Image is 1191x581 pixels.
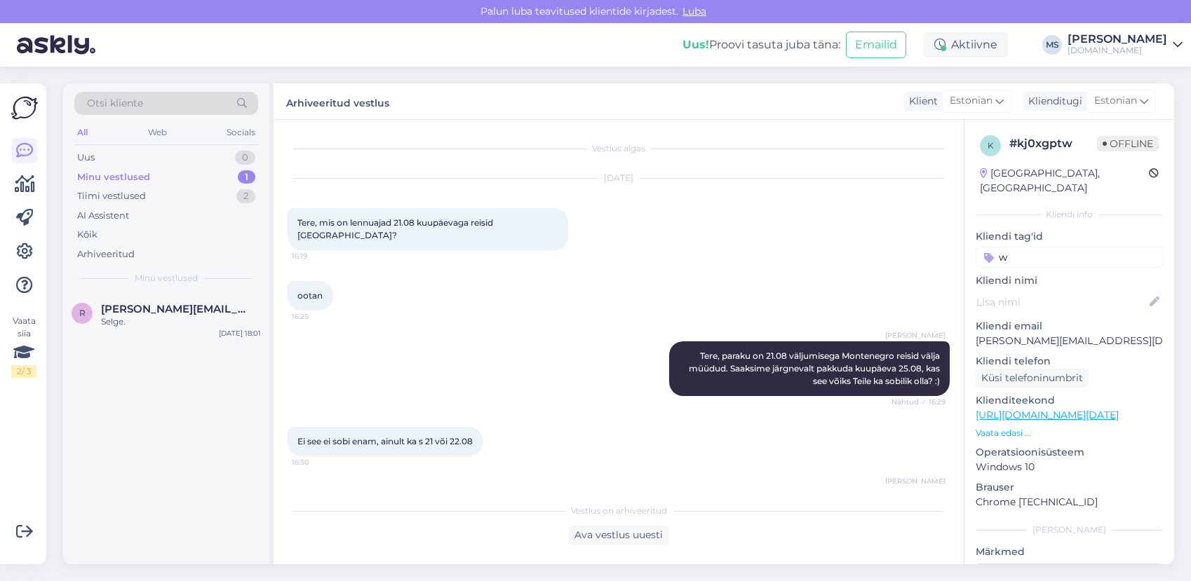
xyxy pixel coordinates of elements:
[292,251,344,261] span: 16:19
[976,524,1163,536] div: [PERSON_NAME]
[145,123,170,142] div: Web
[976,480,1163,495] p: Brauser
[11,365,36,378] div: 2 / 3
[1068,34,1183,56] a: [PERSON_NAME][DOMAIN_NAME]
[689,350,942,386] span: Tere, paraku on 21.08 väljumisega Montenegro reisid välja müüdud. Saaksime järgnevalt pakkuda kuu...
[976,460,1163,474] p: Windows 10
[219,328,261,339] div: [DATE] 18:01
[976,229,1163,244] p: Kliendi tag'id
[1023,94,1082,109] div: Klienditugi
[77,151,95,165] div: Uus
[682,36,840,53] div: Proovi tasuta juba täna:
[846,32,906,58] button: Emailid
[297,436,473,446] span: Ei see ei sobi enam, ainult ka s 21 või 22.08
[236,189,255,203] div: 2
[79,308,86,318] span: r
[571,505,667,517] span: Vestlus on arhiveeritud
[77,189,146,203] div: Tiimi vestlused
[288,172,950,184] div: [DATE]
[976,445,1163,460] p: Operatsioonisüsteem
[923,32,1009,57] div: Aktiivne
[988,140,994,151] span: k
[569,526,668,545] div: Ava vestlus uuesti
[976,294,1147,310] input: Lisa nimi
[891,397,946,407] span: Nähtud ✓ 16:29
[1094,93,1137,109] span: Estonian
[101,315,261,328] div: Selge.
[1009,135,1097,152] div: # kj0xgptw
[77,247,135,261] div: Arhiveeritud
[980,166,1149,196] div: [GEOGRAPHIC_DATA], [GEOGRAPHIC_DATA]
[885,476,946,486] span: [PERSON_NAME]
[288,142,950,155] div: Vestlus algas
[950,93,992,109] span: Estonian
[87,96,143,111] span: Otsi kliente
[976,427,1163,439] p: Vaata edasi ...
[11,315,36,378] div: Vaata siia
[135,272,198,285] span: Minu vestlused
[976,495,1163,510] p: Chrome [TECHNICAL_ID]
[976,393,1163,408] p: Klienditeekond
[682,38,709,51] b: Uus!
[678,5,711,18] span: Luba
[77,228,97,242] div: Kõik
[297,217,495,240] span: Tere, mis on lennuajad 21.08 kuupäevaga reisid [GEOGRAPHIC_DATA]?
[976,369,1089,388] div: Küsi telefoninumbrit
[1068,45,1167,56] div: [DOMAIN_NAME]
[976,545,1163,559] p: Märkmed
[1042,35,1062,55] div: MS
[297,290,323,301] span: ootan
[976,354,1163,369] p: Kliendi telefon
[292,311,344,322] span: 16:25
[976,273,1163,288] p: Kliendi nimi
[286,92,389,111] label: Arhiveeritud vestlus
[292,457,344,467] span: 16:30
[976,319,1163,334] p: Kliendi email
[903,94,938,109] div: Klient
[77,170,150,184] div: Minu vestlused
[1068,34,1167,45] div: [PERSON_NAME]
[74,123,90,142] div: All
[885,330,946,341] span: [PERSON_NAME]
[101,303,247,315] span: roland.poder@hotmail.com
[77,209,129,223] div: AI Assistent
[1097,136,1159,151] span: Offline
[976,247,1163,268] input: Lisa tag
[976,409,1119,421] a: [URL][DOMAIN_NAME][DATE]
[238,170,255,184] div: 1
[224,123,258,142] div: Socials
[976,208,1163,221] div: Kliendi info
[11,95,38,121] img: Askly Logo
[235,151,255,165] div: 0
[976,334,1163,348] p: [PERSON_NAME][EMAIL_ADDRESS][DOMAIN_NAME]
